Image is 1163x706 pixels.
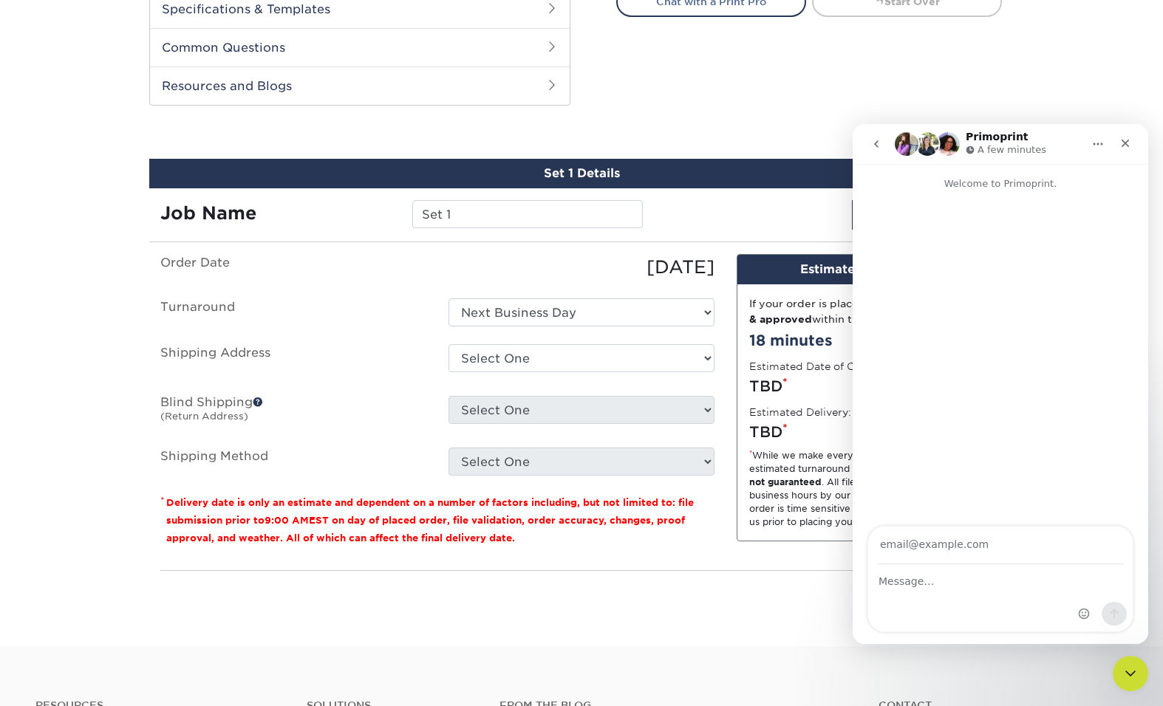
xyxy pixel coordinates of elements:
[150,66,570,105] h2: Resources and Blogs
[265,515,309,526] span: 9:00 AM
[149,254,437,281] label: Order Date
[853,124,1148,644] iframe: To enrich screen reader interactions, please activate Accessibility in Grammarly extension settings
[149,396,437,430] label: Blind Shipping
[149,159,1014,188] div: Set 1 Details
[749,359,912,374] label: Estimated Date of Completion:
[149,298,437,326] label: Turnaround
[150,28,570,66] h2: Common Questions
[160,202,256,224] strong: Job Name
[749,449,990,529] div: While we make every attempt to meet the estimated turnaround times; . All files must be reviewed ...
[149,344,437,378] label: Shipping Address
[1113,656,1148,691] iframe: To enrich screen reader interactions, please activate Accessibility in Grammarly extension settings
[749,329,990,352] div: 18 minutes
[749,296,990,326] div: If your order is placed & within the next:
[166,497,694,544] small: Delivery date is only an estimate and dependent on a number of factors including, but not limited...
[749,405,851,419] label: Estimated Delivery:
[749,421,990,443] div: TBD
[749,298,986,324] strong: all sets are uploaded & approved
[160,411,248,422] small: (Return Address)
[437,254,726,281] div: [DATE]
[737,255,1002,284] div: Estimated Turnaround
[749,375,990,397] div: TBD
[852,200,939,230] a: Shipping
[412,200,642,228] input: Enter a job name
[149,448,437,476] label: Shipping Method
